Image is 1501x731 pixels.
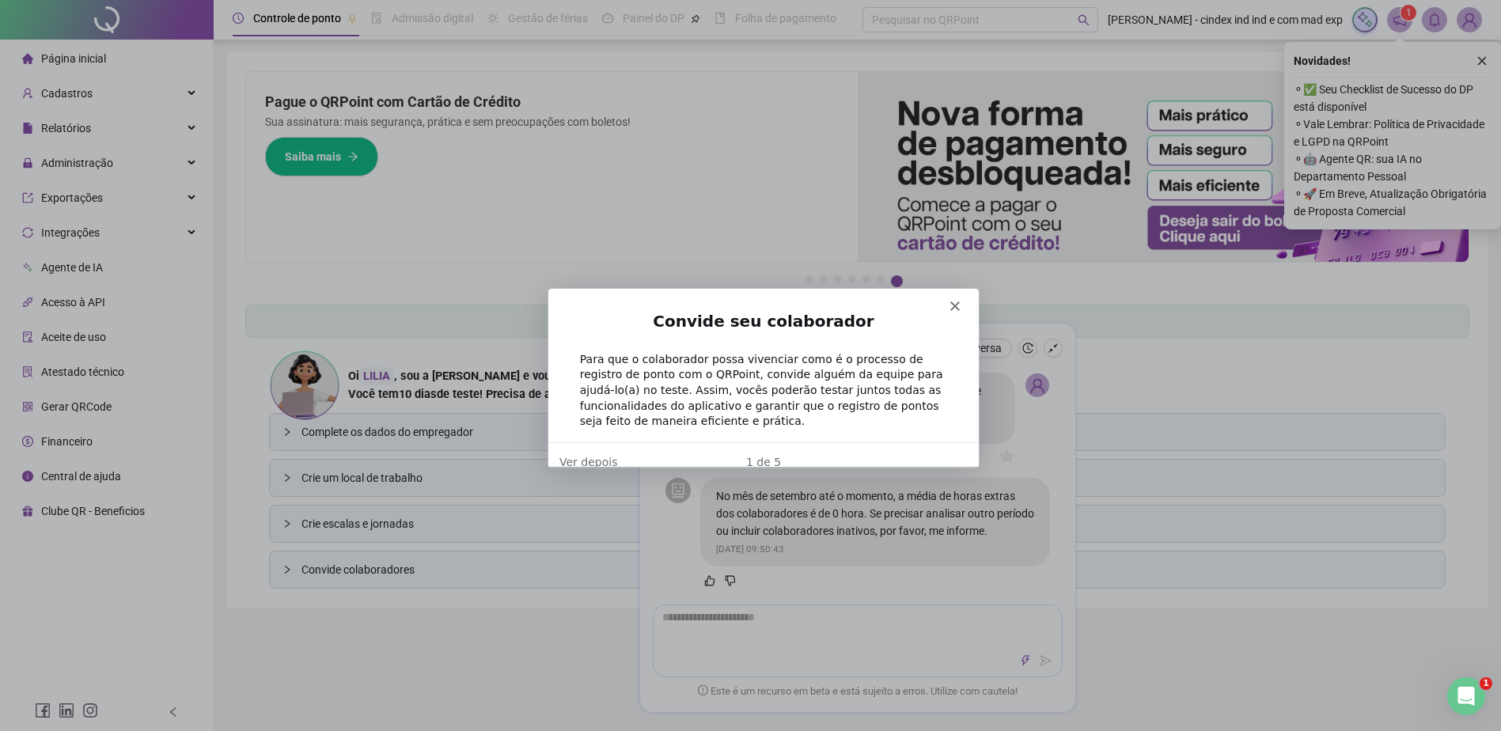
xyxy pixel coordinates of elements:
span: search [1078,14,1090,26]
span: close [1476,55,1488,66]
span: user-add [22,88,33,99]
p: 3 etapas [16,173,64,190]
span: Exportações [41,191,103,204]
span: clock-circle [233,13,244,24]
p: No mês de setembro até o momento, a média de horas extras dos colaboradores é de 0 hora. Se preci... [716,487,1034,540]
span: Relatórios [41,122,91,134]
span: pushpin [347,14,357,24]
span: dashboard [602,13,613,24]
span: Central de ajuda [41,470,121,483]
span: file-done [371,13,382,24]
span: gift [22,506,33,517]
span: Novidades ! [1294,52,1351,70]
span: shrink [1048,343,1059,354]
span: thunderbolt [1020,655,1031,666]
span: Início [25,533,54,544]
span: collapsed [282,565,292,574]
div: Vamos mudar a forma de controlar o ponto? [22,61,294,118]
span: info-circle [22,471,33,482]
button: 1 [805,275,813,283]
span: Integrações [41,226,100,239]
span: Aceite de uso [41,331,106,343]
span: Crie escalas e jornadas [301,515,1432,532]
span: Admissão digital [392,12,473,25]
span: solution [22,366,33,377]
button: 2 [820,275,828,283]
span: sync [22,227,33,238]
img: banner%2F096dab35-e1a4-4d07-87c2-cf089f3812bf.png [858,72,1469,262]
button: send [1037,651,1056,670]
iframe: Intercom live chat [1447,677,1485,715]
div: Convide colaboradores [270,551,1445,588]
span: 10 [399,387,437,401]
button: 6 [877,275,885,283]
span: Clube QR - Beneficios [41,505,145,517]
div: 2Registre um ponto📲 [29,365,287,391]
span: Complete os dados do empregador [301,423,1432,441]
span: lock [22,157,33,169]
span: api [22,297,33,308]
span: linkedin [59,703,74,718]
span: Acesso à API [41,296,105,309]
span: Crie um local de trabalho [301,469,1432,487]
span: collapsed [282,473,292,483]
div: Aqui estão algumas etapas para você começar a trabalhar! [22,118,294,156]
span: Convide colaboradores [301,561,1432,578]
img: 95172 [1457,8,1481,32]
span: collapsed [282,519,292,528]
span: Gerar QRCode [41,400,112,413]
span: Financeiro [41,435,93,448]
span: ⚬ 🚀 Em Breve, Atualização Obrigatória de Proposta Comercial [1294,185,1492,220]
span: Página inicial [41,52,106,65]
span: Agente de IA [41,261,103,274]
span: file [22,123,33,134]
span: home [22,53,33,64]
sup: 1 [1401,5,1416,21]
button: Tarefas [237,494,316,557]
span: Folha de pagamento [735,12,836,25]
span: bell [1427,13,1442,27]
span: de teste! Precisa de ajuda? [437,387,578,401]
span: robot [671,483,685,498]
span: Tarefas [254,533,299,544]
div: Oi , sou a [PERSON_NAME] e vou te guiar para ter a melhor experiência com a gente. 💜 [348,367,838,385]
button: Saiba mais [265,137,378,176]
span: Gestão de férias [508,12,588,25]
span: exclamation-circle [698,685,708,695]
span: ⚬ 🤖 Agente QR: sua IA no Departamento Pessoal [1294,150,1492,185]
span: star [999,449,1015,464]
span: export [22,192,33,203]
span: 1 [1480,677,1492,690]
span: ⚬ ✅ Seu Checklist de Sucesso do DP está disponível [1294,81,1492,116]
img: ana-icon.cad42e3e8b8746aecfa2.png [269,350,340,421]
span: sun [487,13,498,24]
button: thunderbolt [1016,651,1035,670]
span: Painel do DP [623,12,684,25]
span: Cadastros [41,87,93,100]
span: facebook [35,703,51,718]
span: instagram [82,703,98,718]
h2: Pague o QRPoint com Cartão de Crédito [265,91,839,113]
span: pushpin [691,14,700,24]
span: Este é um recurso em beta e está sujeito a erros. Utilize com cautela! [698,684,1018,699]
span: dollar [22,436,33,447]
span: like [704,575,715,586]
span: Você tem [348,387,399,401]
button: Ver depois [11,165,69,182]
span: Controle de ponto [253,12,341,25]
img: 95172 [1025,373,1049,397]
div: Gerando folha de ponto📰 [61,431,268,447]
div: 1Cadastre colaborador🧑🏽‍💼 [29,235,287,260]
button: Mensagens [79,494,158,557]
span: ⚬ Vale Lembrar: Política de Privacidade e LGPD na QRPoint [1294,116,1492,150]
span: qrcode [22,401,33,412]
span: Saiba mais [285,148,341,165]
div: Complete os dados do empregador [270,414,1445,450]
button: 3 [834,275,842,283]
div: Crie um local de trabalho [270,460,1445,496]
span: collapsed [282,427,292,437]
